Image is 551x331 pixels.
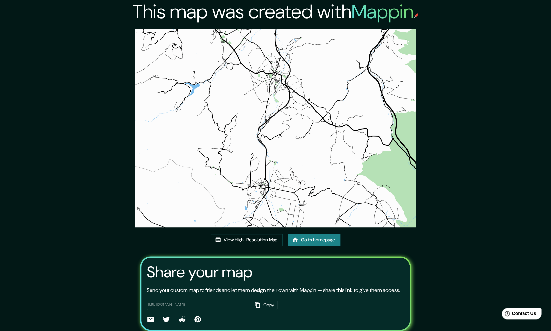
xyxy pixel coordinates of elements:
[288,234,340,246] a: Go to homepage
[252,300,277,310] button: Copy
[211,234,283,246] a: View High-Resolution Map
[147,263,252,281] h3: Share your map
[135,29,416,227] img: created-map
[414,13,419,18] img: mappin-pin
[493,305,544,324] iframe: Help widget launcher
[147,287,400,294] p: Send your custom map to friends and let them design their own with Mappin — share this link to gi...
